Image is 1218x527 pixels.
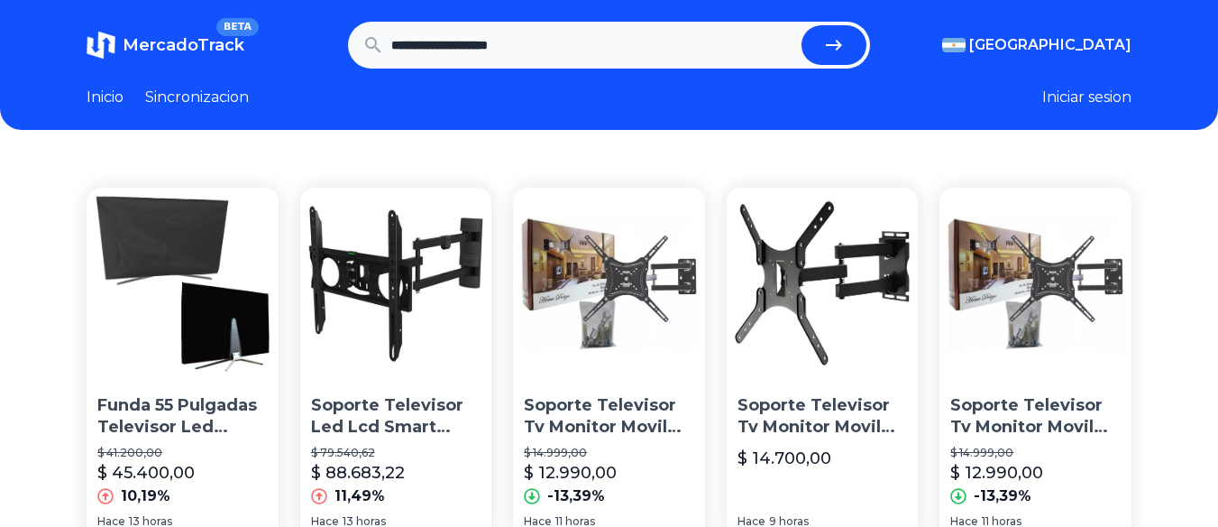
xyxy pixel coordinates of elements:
[950,460,1043,485] p: $ 12.990,00
[311,446,481,460] p: $ 79.540,62
[1042,87,1131,108] button: Iniciar sesion
[334,485,385,507] p: 11,49%
[97,460,195,485] p: $ 45.400,00
[87,31,244,60] a: MercadoTrackBETA
[974,485,1031,507] p: -13,39%
[513,188,705,380] img: Soporte Televisor Tv Monitor Movil Brazo De 26 A 55 Pulgadas
[942,38,966,52] img: Argentina
[524,460,617,485] p: $ 12.990,00
[311,394,481,439] p: Soporte Televisor Led Lcd Smart Doble Brazo 32 42 55 65 PuLG
[737,394,908,439] p: Soporte Televisor Tv Monitor Movil Brazo De 14 A 55 Pulgadas
[547,485,605,507] p: -13,39%
[121,485,170,507] p: 10,19%
[87,31,115,60] img: MercadoTrack
[87,87,124,108] a: Inicio
[87,188,279,380] img: Funda 55 Pulgadas Televisor Led Smart Tv Lcd
[969,34,1131,56] span: [GEOGRAPHIC_DATA]
[727,188,919,380] img: Soporte Televisor Tv Monitor Movil Brazo De 14 A 55 Pulgadas
[300,188,492,380] img: Soporte Televisor Led Lcd Smart Doble Brazo 32 42 55 65 PuLG
[939,188,1131,380] img: Soporte Televisor Tv Monitor Movil Brazo De 26 A 55 Pulgadas
[311,460,405,485] p: $ 88.683,22
[524,394,694,439] p: Soporte Televisor Tv Monitor Movil Brazo De 26 A 55 Pulgadas
[145,87,249,108] a: Sincronizacion
[524,446,694,460] p: $ 14.999,00
[97,394,268,439] p: Funda 55 Pulgadas Televisor Led Smart Tv Lcd
[950,394,1121,439] p: Soporte Televisor Tv Monitor Movil Brazo De 26 A 55 Pulgadas
[123,35,244,55] span: MercadoTrack
[942,34,1131,56] button: [GEOGRAPHIC_DATA]
[97,446,268,460] p: $ 41.200,00
[737,446,831,471] p: $ 14.700,00
[950,446,1121,460] p: $ 14.999,00
[216,18,259,36] span: BETA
